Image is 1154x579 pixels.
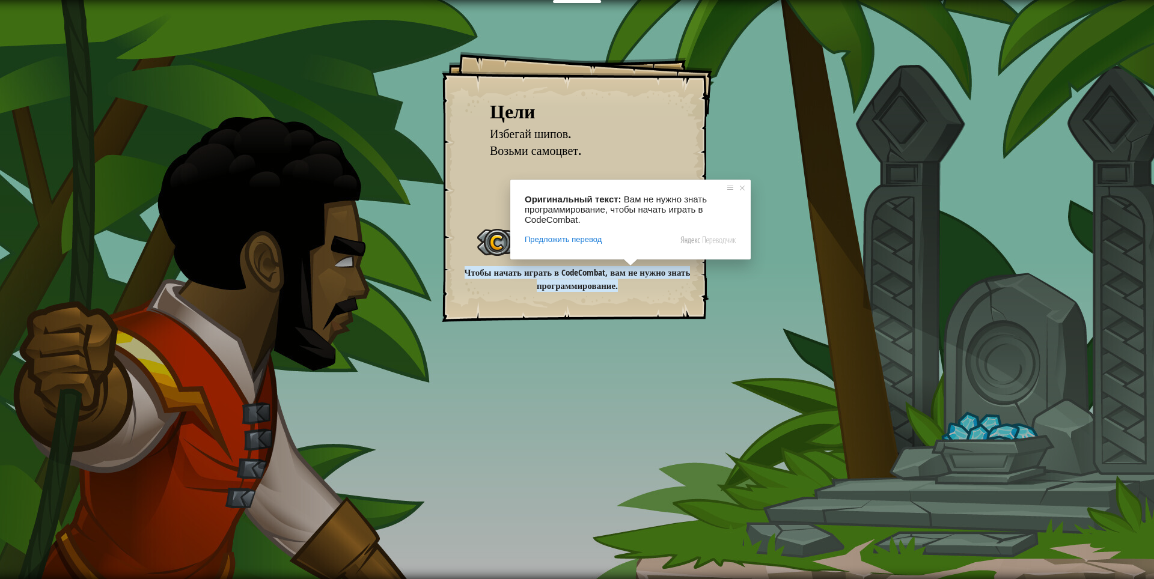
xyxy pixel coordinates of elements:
span: Вам не нужно знать программирование, чтобы начать играть в CodeCombat. [525,194,709,225]
li: Избегай шипов. [475,126,661,143]
ya-tr-span: Цели [490,98,535,124]
span: Возьми самоцвет. [490,142,581,159]
span: Избегай шипов. [490,126,571,142]
ya-tr-span: Чтобы начать играть в CodeCombat, вам не нужно знать программирование. [465,266,691,291]
span: Предложить перевод [525,234,602,245]
li: Возьми самоцвет. [475,142,661,160]
span: Оригинальный текст: [525,194,621,204]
